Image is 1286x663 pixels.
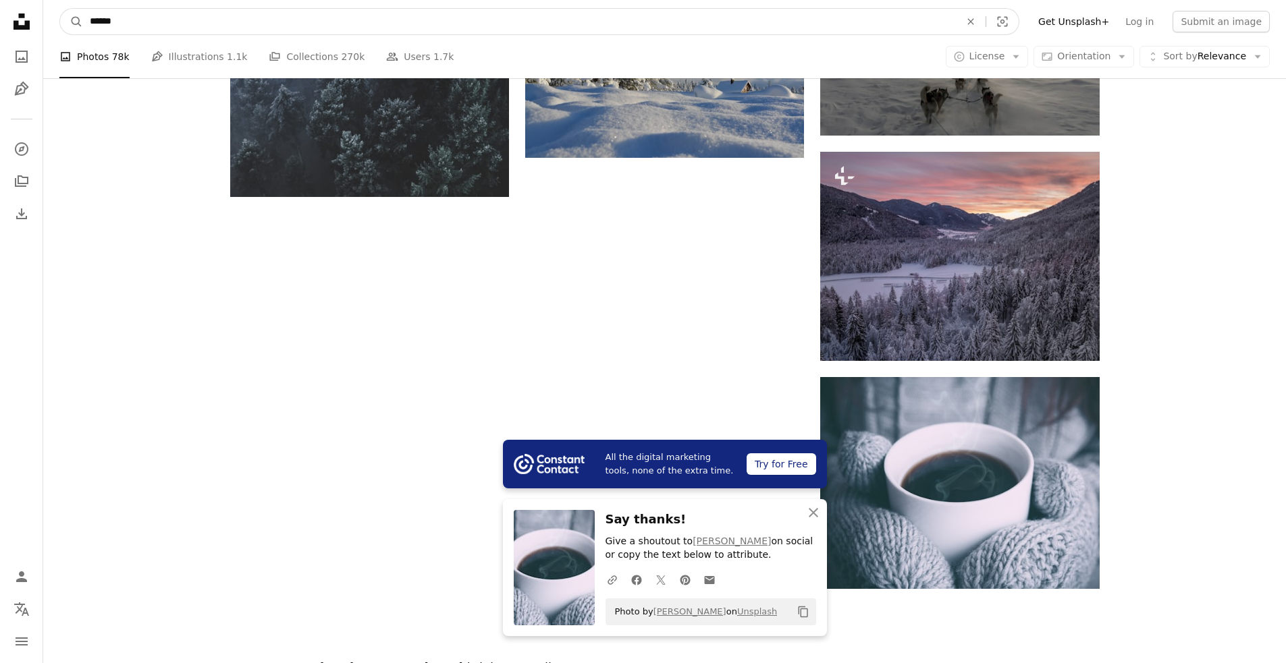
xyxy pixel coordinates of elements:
[1173,11,1270,32] button: Submit an image
[1163,51,1197,61] span: Sort by
[1163,50,1246,63] span: Relevance
[341,49,365,64] span: 270k
[606,535,816,562] p: Give a shoutout to on social or copy the text below to attribute.
[946,46,1029,67] button: License
[60,9,83,34] button: Search Unsplash
[608,601,778,623] span: Photo by on
[59,8,1019,35] form: Find visuals sitewide
[747,453,815,475] div: Try for Free
[820,152,1099,361] img: a river surrounded by trees and mountains
[1057,51,1110,61] span: Orientation
[8,43,35,70] a: Photos
[737,606,777,616] a: Unsplash
[1030,11,1117,32] a: Get Unsplash+
[956,9,986,34] button: Clear
[820,250,1099,262] a: a river surrounded by trees and mountains
[8,136,35,163] a: Explore
[8,76,35,103] a: Illustrations
[624,566,649,593] a: Share on Facebook
[653,606,726,616] a: [PERSON_NAME]
[1034,46,1134,67] button: Orientation
[986,9,1019,34] button: Visual search
[433,49,454,64] span: 1.7k
[673,566,697,593] a: Share on Pinterest
[151,35,248,78] a: Illustrations 1.1k
[8,596,35,623] button: Language
[8,168,35,195] a: Collections
[820,377,1099,589] img: person holding white ceramic mug
[8,8,35,38] a: Home — Unsplash
[693,536,771,546] a: [PERSON_NAME]
[386,35,454,78] a: Users 1.7k
[697,566,722,593] a: Share over email
[8,563,35,590] a: Log in / Sign up
[8,200,35,227] a: Download History
[8,628,35,655] button: Menu
[792,600,815,623] button: Copy to clipboard
[606,451,736,478] span: All the digital marketing tools, none of the extra time.
[1117,11,1162,32] a: Log in
[227,49,247,64] span: 1.1k
[503,440,827,488] a: All the digital marketing tools, none of the extra time.Try for Free
[649,566,673,593] a: Share on Twitter
[1140,46,1270,67] button: Sort byRelevance
[269,35,365,78] a: Collections 270k
[606,510,816,529] h3: Say thanks!
[514,454,585,474] img: file-1754318165549-24bf788d5b37
[820,476,1099,488] a: person holding white ceramic mug
[969,51,1005,61] span: License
